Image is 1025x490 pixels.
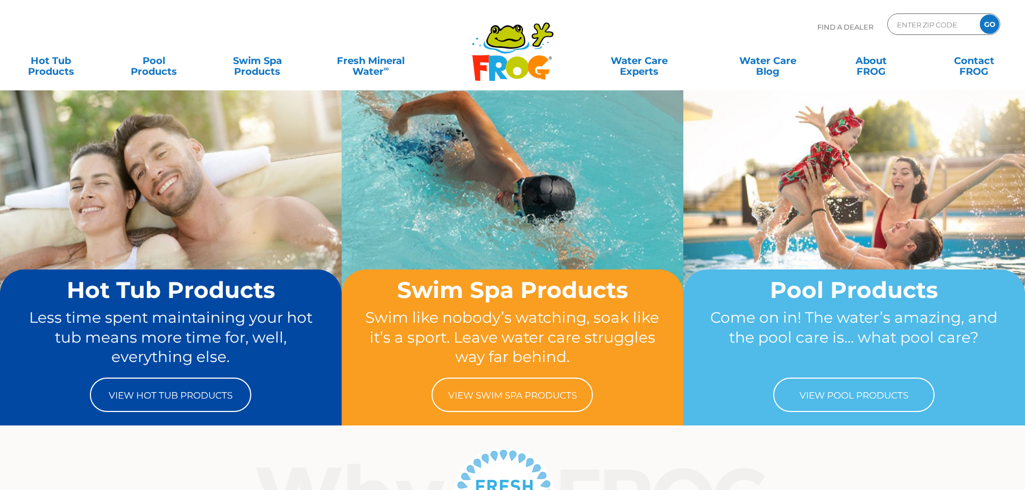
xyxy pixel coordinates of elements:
[320,50,421,72] a: Fresh MineralWater∞
[362,308,663,367] p: Swim like nobody’s watching, soak like it’s a sport. Leave water care struggles way far behind.
[683,90,1025,345] img: home-banner-pool-short
[574,50,704,72] a: Water CareExperts
[934,50,1014,72] a: ContactFROG
[980,15,999,34] input: GO
[114,50,194,72] a: PoolProducts
[773,378,935,412] a: View Pool Products
[384,64,389,73] sup: ∞
[11,50,91,72] a: Hot TubProducts
[817,13,873,40] p: Find A Dealer
[362,278,663,302] h2: Swim Spa Products
[20,308,321,367] p: Less time spent maintaining your hot tub means more time for, well, everything else.
[90,378,251,412] a: View Hot Tub Products
[20,278,321,302] h2: Hot Tub Products
[432,378,593,412] a: View Swim Spa Products
[896,17,969,32] input: Zip Code Form
[727,50,808,72] a: Water CareBlog
[342,90,683,345] img: home-banner-swim-spa-short
[704,278,1005,302] h2: Pool Products
[217,50,298,72] a: Swim SpaProducts
[831,50,911,72] a: AboutFROG
[704,308,1005,367] p: Come on in! The water’s amazing, and the pool care is… what pool care?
